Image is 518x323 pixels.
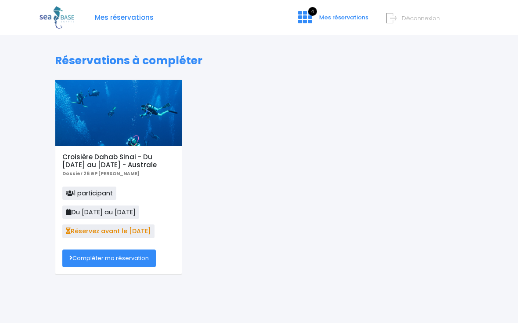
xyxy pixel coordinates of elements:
b: Dossier 26 GP [PERSON_NAME] [62,170,140,177]
span: Du [DATE] au [DATE] [62,206,139,219]
a: 4 Mes réservations [291,16,374,25]
span: Déconnexion [402,14,440,22]
span: 1 participant [62,187,116,200]
h1: Réservations à compléter [55,54,463,67]
span: Réservez avant le [DATE] [62,224,155,238]
span: 4 [308,7,317,16]
h5: Croisière Dahab Sinai - Du [DATE] au [DATE] - Australe [62,153,174,169]
span: Mes réservations [319,13,368,22]
a: Compléter ma réservation [62,250,156,267]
